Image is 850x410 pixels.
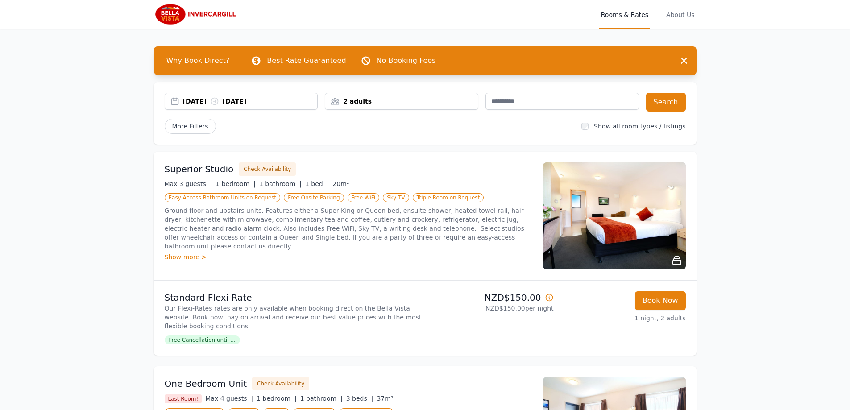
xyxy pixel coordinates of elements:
[325,97,478,106] div: 2 adults
[165,377,247,390] h3: One Bedroom Unit
[159,52,237,70] span: Why Book Direct?
[183,97,318,106] div: [DATE] [DATE]
[561,314,686,323] p: 1 night, 2 adults
[165,394,202,403] span: Last Room!
[635,291,686,310] button: Book Now
[216,180,256,187] span: 1 bedroom |
[154,4,240,25] img: Bella Vista Invercargill
[257,395,297,402] span: 1 bedroom |
[284,193,344,202] span: Free Onsite Parking
[205,395,253,402] span: Max 4 guests |
[305,180,329,187] span: 1 bed |
[165,180,212,187] span: Max 3 guests |
[239,162,296,176] button: Check Availability
[165,193,281,202] span: Easy Access Bathroom Units on Request
[165,163,234,175] h3: Superior Studio
[165,291,422,304] p: Standard Flexi Rate
[165,206,532,251] p: Ground floor and upstairs units. Features either a Super King or Queen bed, ensuite shower, heate...
[646,93,686,112] button: Search
[165,335,240,344] span: Free Cancellation until ...
[300,395,343,402] span: 1 bathroom |
[377,55,436,66] p: No Booking Fees
[429,304,554,313] p: NZD$150.00 per night
[165,304,422,331] p: Our Flexi-Rates rates are only available when booking direct on the Bella Vista website. Book now...
[259,180,302,187] span: 1 bathroom |
[165,119,216,134] span: More Filters
[594,123,685,130] label: Show all room types / listings
[348,193,380,202] span: Free WiFi
[252,377,309,390] button: Check Availability
[165,253,532,261] div: Show more >
[383,193,409,202] span: Sky TV
[413,193,484,202] span: Triple Room on Request
[346,395,373,402] span: 3 beds |
[429,291,554,304] p: NZD$150.00
[332,180,349,187] span: 20m²
[267,55,346,66] p: Best Rate Guaranteed
[377,395,393,402] span: 37m²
